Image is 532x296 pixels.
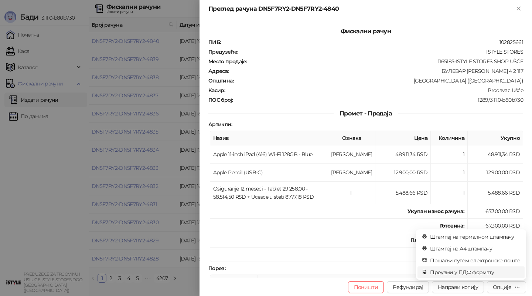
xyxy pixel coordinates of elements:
[430,268,520,276] span: Преузми у ПДФ формату
[328,182,375,204] td: Г
[328,131,375,145] th: Ознака
[210,131,328,145] th: Назив
[438,284,478,290] span: Направи копију
[210,182,328,204] td: Osiguranje 12 meseci - Tablet 29.258,00 - 58.514,50 RSD + Ucesce u steti 8777,18 RSD
[387,281,429,293] button: Рефундирај
[208,68,229,74] strong: Адреса :
[431,145,468,164] td: 1
[468,145,523,164] td: 48.911,34 RSD
[208,97,233,103] strong: ПОС број :
[431,131,468,145] th: Количина
[468,204,523,219] td: 67.300,00 RSD
[239,48,524,55] div: ISTYLE STORES
[493,284,511,290] div: Опције
[208,265,225,272] strong: Порез :
[468,164,523,182] td: 12.900,00 RSD
[440,222,464,229] strong: Готовина :
[208,87,225,94] strong: Касир :
[221,39,524,46] div: 102825661
[258,275,438,289] th: Име
[248,58,524,65] div: 1165185-ISTYLE STORES SHOP UŠĆE
[210,164,328,182] td: Apple Pencil (USB-C)
[348,281,384,293] button: Поништи
[468,131,523,145] th: Укупно
[208,48,238,55] strong: Предузеће :
[208,121,232,128] strong: Артикли :
[431,182,468,204] td: 1
[334,110,398,117] span: Промет - Продаја
[229,68,524,74] div: БУЛЕВАР [PERSON_NAME] 4 2 117
[210,275,258,289] th: Ознака
[431,164,468,182] td: 1
[514,4,523,13] button: Close
[335,28,397,35] span: Фискални рачун
[210,145,328,164] td: Apple 11-inch iPad (A16) Wi-Fi 128GB - Blue
[375,131,431,145] th: Цена
[375,182,431,204] td: 5.488,66 RSD
[430,233,520,241] span: Штампај на термалном штампачу
[430,256,520,265] span: Пошаљи путем електронске поште
[375,164,431,182] td: 12.900,00 RSD
[208,39,221,46] strong: ПИБ :
[208,58,247,65] strong: Место продаје :
[233,97,524,103] div: 1289/3.11.0-b80b730
[468,182,523,204] td: 5.488,66 RSD
[375,145,431,164] td: 48.911,34 RSD
[432,281,484,293] button: Направи копију
[487,281,526,293] button: Опције
[208,4,514,13] div: Преглед рачуна DN5F7RY2-DN5F7RY2-4840
[208,77,233,84] strong: Општина :
[430,245,520,253] span: Штампај на А4 штампачу
[410,237,464,243] strong: Плаћено у готовини:
[226,87,524,94] div: Prodavac Ušće
[468,219,523,233] td: 67.300,00 RSD
[328,145,375,164] td: [PERSON_NAME]
[407,208,464,215] strong: Укупан износ рачуна :
[234,77,524,84] div: [GEOGRAPHIC_DATA] ([GEOGRAPHIC_DATA])
[328,164,375,182] td: [PERSON_NAME]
